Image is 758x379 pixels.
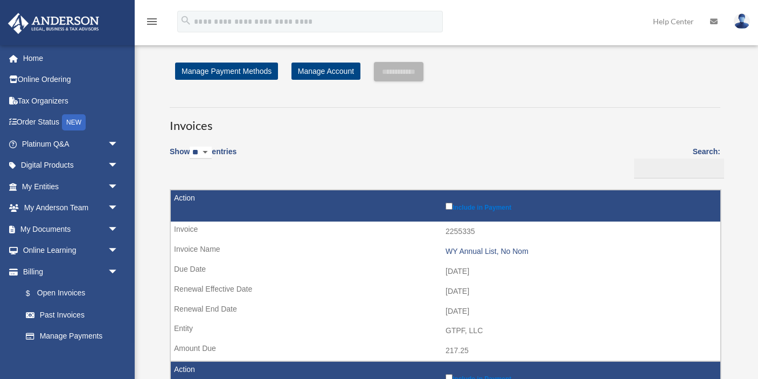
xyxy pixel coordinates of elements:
[630,145,720,178] label: Search:
[171,222,720,242] td: 2255335
[446,247,715,256] div: WY Annual List, No Nom
[32,287,37,300] span: $
[145,19,158,28] a: menu
[8,261,129,282] a: Billingarrow_drop_down
[175,63,278,80] a: Manage Payment Methods
[108,261,129,283] span: arrow_drop_down
[8,69,135,91] a: Online Ordering
[171,261,720,282] td: [DATE]
[170,107,720,134] h3: Invoices
[170,145,237,170] label: Show entries
[62,114,86,130] div: NEW
[734,13,750,29] img: User Pic
[145,15,158,28] i: menu
[171,341,720,361] td: 217.25
[446,201,715,211] label: Include in Payment
[15,326,129,347] a: Manage Payments
[108,155,129,177] span: arrow_drop_down
[634,159,724,179] input: Search:
[8,112,135,134] a: Order StatusNEW
[8,47,135,69] a: Home
[180,15,192,26] i: search
[8,176,135,197] a: My Entitiesarrow_drop_down
[8,90,135,112] a: Tax Organizers
[291,63,360,80] a: Manage Account
[8,133,135,155] a: Platinum Q&Aarrow_drop_down
[15,304,129,326] a: Past Invoices
[8,197,135,219] a: My Anderson Teamarrow_drop_down
[171,321,720,341] td: GTPF, LLC
[446,203,453,210] input: Include in Payment
[108,240,129,262] span: arrow_drop_down
[171,301,720,322] td: [DATE]
[190,147,212,159] select: Showentries
[8,240,135,261] a: Online Learningarrow_drop_down
[5,13,102,34] img: Anderson Advisors Platinum Portal
[171,281,720,302] td: [DATE]
[108,197,129,219] span: arrow_drop_down
[108,218,129,240] span: arrow_drop_down
[8,155,135,176] a: Digital Productsarrow_drop_down
[8,218,135,240] a: My Documentsarrow_drop_down
[108,176,129,198] span: arrow_drop_down
[15,282,124,305] a: $Open Invoices
[108,133,129,155] span: arrow_drop_down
